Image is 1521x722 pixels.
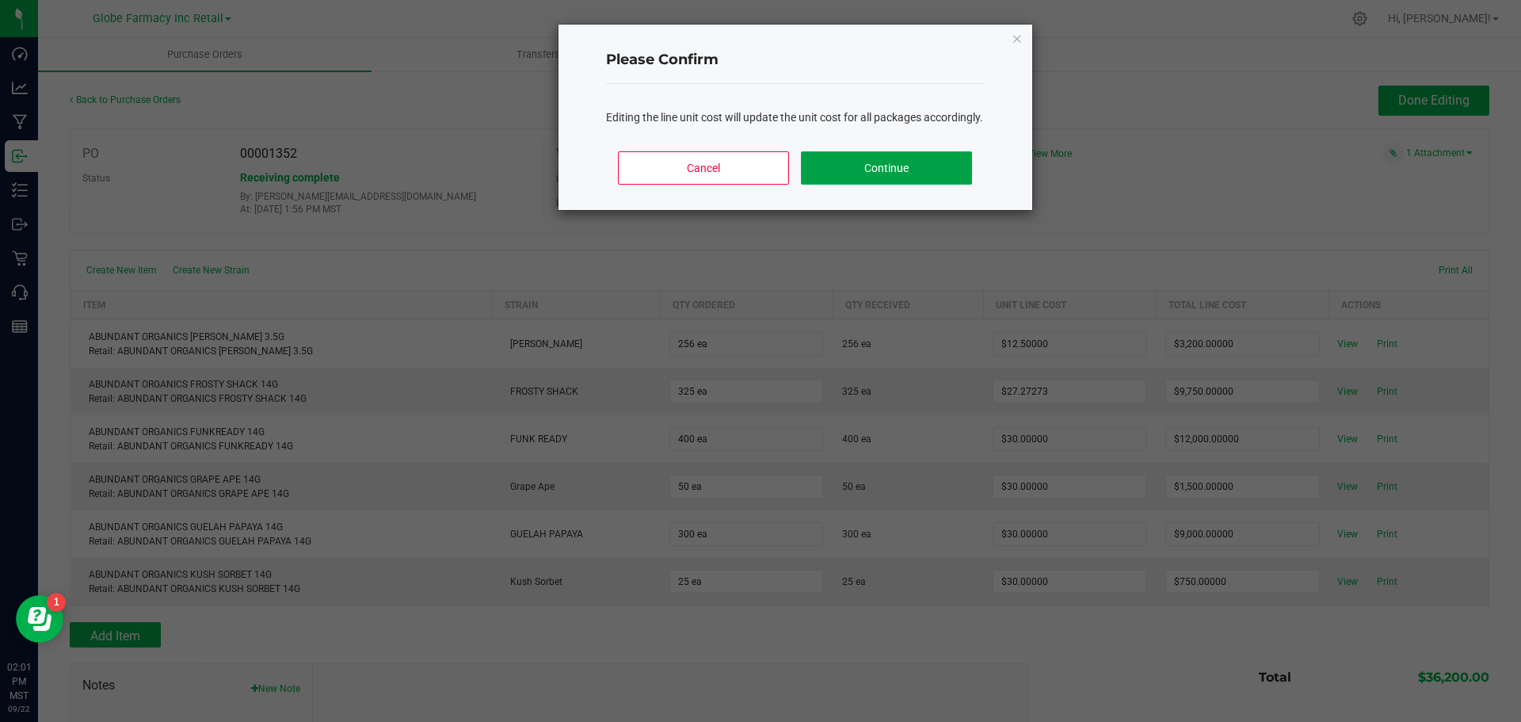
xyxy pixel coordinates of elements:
[1012,29,1023,48] button: Close
[16,595,63,643] iframe: Resource center
[606,50,985,71] h4: Please Confirm
[47,593,66,612] iframe: Resource center unread badge
[606,109,985,126] div: Editing the line unit cost will update the unit cost for all packages accordingly.
[618,151,788,185] button: Cancel
[801,151,971,185] button: Continue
